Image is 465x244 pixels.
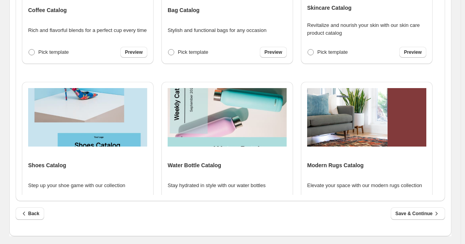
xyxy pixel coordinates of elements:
[260,47,287,58] a: Preview
[307,21,426,37] p: Revitalize and nourish your skin with our skin care product catalog
[28,27,147,34] p: Rich and flavorful blends for a perfect cup every time
[395,210,440,217] span: Save & Continue
[168,27,266,34] p: Stylish and functional bags for any occasion
[178,49,208,55] span: Pick template
[28,182,125,189] p: Step up your shoe game with our collection
[28,161,66,169] h4: Shoes Catalog
[307,4,352,12] h4: Skincare Catalog
[38,49,69,55] span: Pick template
[391,207,445,220] button: Save & Continue
[168,182,266,189] p: Stay hydrated in style with our water bottles
[16,207,44,220] button: Back
[120,47,147,58] a: Preview
[28,6,67,14] h4: Coffee Catalog
[168,6,200,14] h4: Bag Catalog
[265,49,282,55] span: Preview
[125,49,143,55] span: Preview
[399,47,426,58] a: Preview
[404,49,422,55] span: Preview
[317,49,348,55] span: Pick template
[307,161,364,169] h4: Modern Rugs Catalog
[20,210,39,217] span: Back
[168,161,221,169] h4: Water Bottle Catalog
[307,182,422,189] p: Elevate your space with our modern rugs collection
